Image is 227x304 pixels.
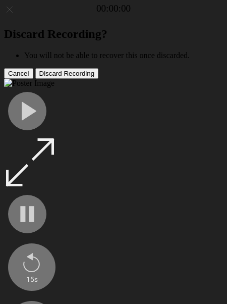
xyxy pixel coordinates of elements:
[96,3,131,14] a: 00:00:00
[4,27,223,41] h2: Discard Recording?
[24,51,223,60] li: You will not be able to recover this once discarded.
[4,79,54,88] img: Poster Image
[4,68,33,79] button: Cancel
[35,68,99,79] button: Discard Recording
